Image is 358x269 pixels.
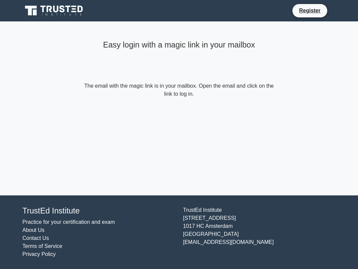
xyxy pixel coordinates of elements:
a: Privacy Policy [22,251,56,257]
h4: TrustEd Institute [22,206,175,215]
h4: Easy login with a magic link in your mailbox [83,40,275,50]
form: The email with the magic link is in your mailbox. Open the email and click on the link to log in. [83,82,275,98]
a: Practice for your certification and exam [22,219,115,225]
a: Register [295,6,325,15]
div: TrustEd Institute [STREET_ADDRESS] 1017 HC Amsterdam [GEOGRAPHIC_DATA] [EMAIL_ADDRESS][DOMAIN_NAME] [179,206,340,258]
a: Terms of Service [22,243,62,249]
a: About Us [22,227,44,233]
a: Contact Us [22,235,49,241]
